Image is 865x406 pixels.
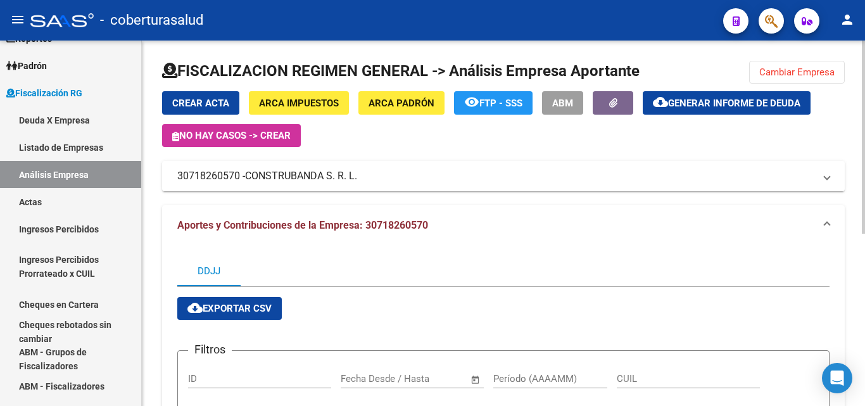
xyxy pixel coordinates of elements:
span: Exportar CSV [187,303,272,314]
mat-icon: cloud_download [653,94,668,110]
h3: Filtros [188,341,232,358]
button: No hay casos -> Crear [162,124,301,147]
button: Exportar CSV [177,297,282,320]
h1: FISCALIZACION REGIMEN GENERAL -> Análisis Empresa Aportante [162,61,640,81]
mat-icon: person [840,12,855,27]
div: Open Intercom Messenger [822,363,852,393]
span: Padrón [6,59,47,73]
input: Start date [341,373,382,384]
span: ABM [552,98,573,109]
span: Cambiar Empresa [759,67,835,78]
mat-icon: menu [10,12,25,27]
mat-expansion-panel-header: 30718260570 -CONSTRUBANDA S. R. L. [162,161,845,191]
button: Open calendar [469,372,483,387]
button: FTP - SSS [454,91,533,115]
span: Generar informe de deuda [668,98,800,109]
span: ARCA Impuestos [259,98,339,109]
span: - coberturasalud [100,6,203,34]
span: CONSTRUBANDA S. R. L. [245,169,357,183]
span: Fiscalización RG [6,86,82,100]
mat-panel-title: 30718260570 - [177,169,814,183]
span: ARCA Padrón [369,98,434,109]
button: Crear Acta [162,91,239,115]
button: Generar informe de deuda [643,91,811,115]
span: Crear Acta [172,98,229,109]
span: No hay casos -> Crear [172,130,291,141]
button: Cambiar Empresa [749,61,845,84]
mat-icon: cloud_download [187,300,203,315]
span: FTP - SSS [479,98,522,109]
mat-icon: remove_red_eye [464,94,479,110]
span: Aportes y Contribuciones de la Empresa: 30718260570 [177,219,428,231]
button: ABM [542,91,583,115]
mat-expansion-panel-header: Aportes y Contribuciones de la Empresa: 30718260570 [162,205,845,246]
button: ARCA Impuestos [249,91,349,115]
input: End date [393,373,455,384]
button: ARCA Padrón [358,91,445,115]
div: DDJJ [198,264,220,278]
